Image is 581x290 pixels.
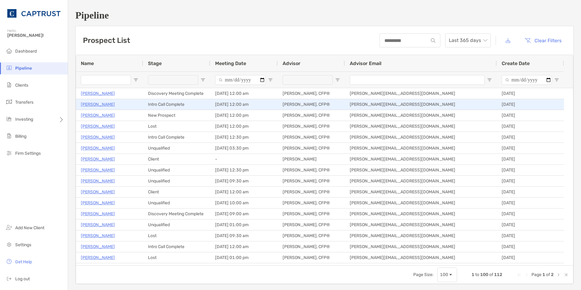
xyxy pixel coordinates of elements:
[345,143,497,154] div: [PERSON_NAME][EMAIL_ADDRESS][DOMAIN_NAME]
[15,242,31,247] span: Settings
[81,90,115,97] a: [PERSON_NAME]
[81,123,115,130] a: [PERSON_NAME]
[551,272,554,277] span: 2
[278,132,345,143] div: [PERSON_NAME], CFP®
[143,121,210,132] div: Lost
[472,272,474,277] span: 1
[81,265,115,272] a: [PERSON_NAME]
[497,209,564,219] div: [DATE]
[278,110,345,121] div: [PERSON_NAME], CFP®
[210,230,278,241] div: [DATE] 09:30 am
[81,112,115,119] a: [PERSON_NAME]
[278,198,345,208] div: [PERSON_NAME], CFP®
[502,60,530,66] span: Create Date
[480,272,488,277] span: 100
[15,276,30,281] span: Log out
[5,275,13,282] img: logout icon
[143,154,210,164] div: Client
[15,66,32,71] span: Pipeline
[210,198,278,208] div: [DATE] 10:00 am
[210,165,278,175] div: [DATE] 12:30 pm
[81,254,115,261] p: [PERSON_NAME]
[210,187,278,197] div: [DATE] 12:00 am
[345,219,497,230] div: [PERSON_NAME][EMAIL_ADDRESS][DOMAIN_NAME]
[15,100,33,105] span: Transfers
[345,99,497,110] div: [PERSON_NAME][EMAIL_ADDRESS][DOMAIN_NAME]
[554,78,559,82] button: Open Filter Menu
[268,78,273,82] button: Open Filter Menu
[81,199,115,207] a: [PERSON_NAME]
[531,272,541,277] span: Page
[350,75,485,85] input: Advisor Email Filter Input
[81,144,115,152] p: [PERSON_NAME]
[210,143,278,154] div: [DATE] 03:30 pm
[556,272,561,277] div: Next Page
[345,110,497,121] div: [PERSON_NAME][EMAIL_ADDRESS][DOMAIN_NAME]
[440,272,448,277] div: 100
[210,132,278,143] div: [DATE] 12:30 pm
[5,132,13,140] img: billing icon
[81,101,115,108] a: [PERSON_NAME]
[345,198,497,208] div: [PERSON_NAME][EMAIL_ADDRESS][DOMAIN_NAME]
[83,36,130,45] h3: Prospect List
[81,188,115,196] p: [PERSON_NAME]
[5,64,13,71] img: pipeline icon
[497,187,564,197] div: [DATE]
[143,143,210,154] div: Unqualified
[497,110,564,121] div: [DATE]
[345,132,497,143] div: [PERSON_NAME][EMAIL_ADDRESS][DOMAIN_NAME]
[278,176,345,186] div: [PERSON_NAME], CFP®
[278,252,345,263] div: [PERSON_NAME], CFP®
[15,151,41,156] span: Firm Settings
[201,78,205,82] button: Open Filter Menu
[5,224,13,231] img: add_new_client icon
[81,221,115,229] a: [PERSON_NAME]
[497,154,564,164] div: [DATE]
[15,134,26,139] span: Billing
[143,110,210,121] div: New Prospect
[335,78,340,82] button: Open Filter Menu
[497,198,564,208] div: [DATE]
[524,272,529,277] div: Previous Page
[81,177,115,185] a: [PERSON_NAME]
[210,252,278,263] div: [DATE] 01:00 pm
[502,75,552,85] input: Create Date Filter Input
[143,99,210,110] div: Intro Call Complete
[143,241,210,252] div: Intro Call Complete
[449,34,487,47] span: Last 365 days
[215,75,266,85] input: Meeting Date Filter Input
[81,232,115,240] a: [PERSON_NAME]
[278,99,345,110] div: [PERSON_NAME], CFP®
[133,78,138,82] button: Open Filter Menu
[210,263,278,274] div: [DATE] 02:00 pm
[497,121,564,132] div: [DATE]
[210,241,278,252] div: [DATE] 12:00 am
[431,38,435,43] img: input icon
[487,78,492,82] button: Open Filter Menu
[563,272,568,277] div: Last Page
[278,209,345,219] div: [PERSON_NAME], CFP®
[15,225,44,230] span: Add New Client
[81,210,115,218] a: [PERSON_NAME]
[497,176,564,186] div: [DATE]
[497,99,564,110] div: [DATE]
[143,263,210,274] div: Unqualified
[81,75,131,85] input: Name Filter Input
[278,143,345,154] div: [PERSON_NAME], CFP®
[7,33,64,38] span: [PERSON_NAME]!
[81,133,115,141] a: [PERSON_NAME]
[15,117,33,122] span: Investing
[81,155,115,163] a: [PERSON_NAME]
[5,149,13,157] img: firm-settings icon
[345,241,497,252] div: [PERSON_NAME][EMAIL_ADDRESS][DOMAIN_NAME]
[497,219,564,230] div: [DATE]
[5,258,13,265] img: get-help icon
[75,10,574,21] h1: Pipeline
[143,252,210,263] div: Lost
